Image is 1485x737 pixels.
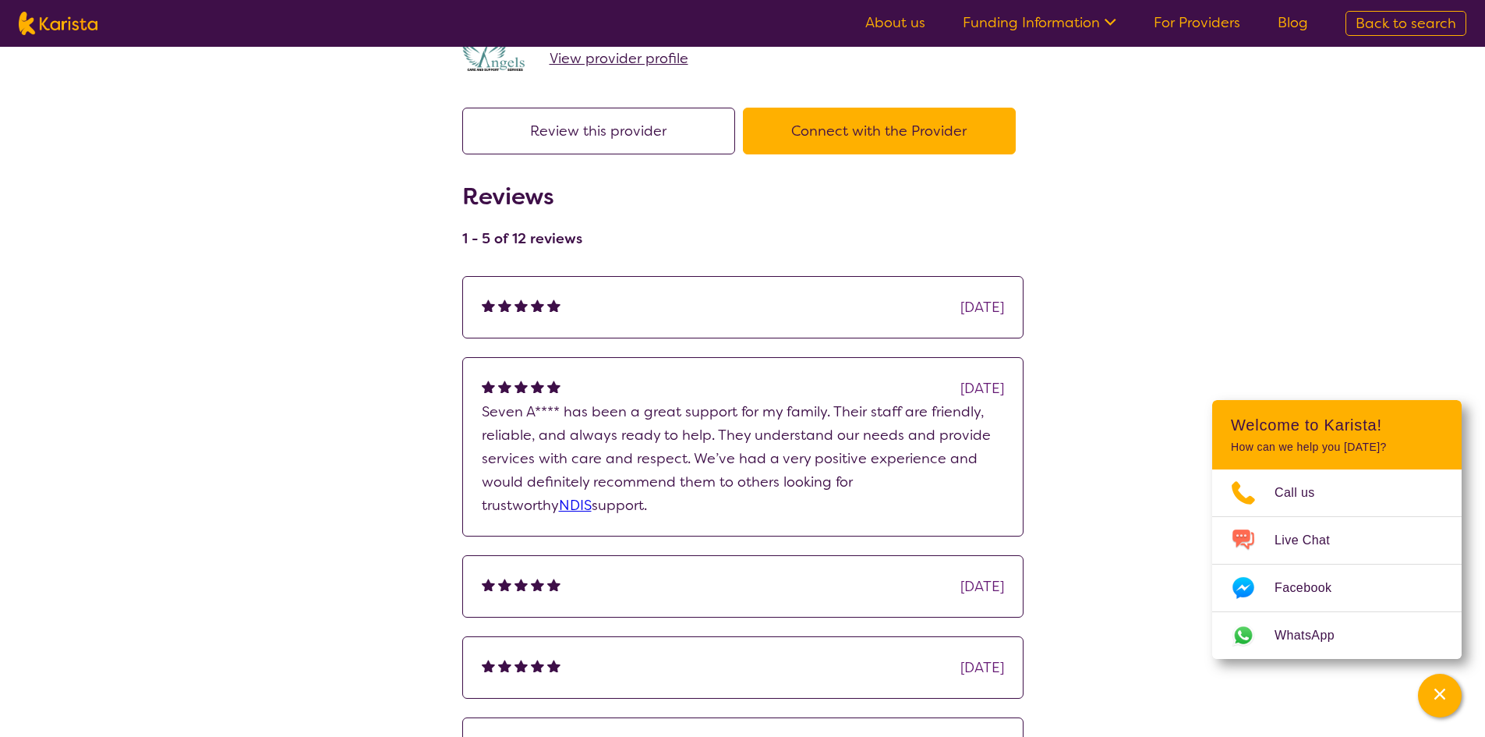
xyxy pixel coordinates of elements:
[482,380,495,393] img: fullstar
[1275,481,1334,505] span: Call us
[482,299,495,312] img: fullstar
[743,122,1024,140] a: Connect with the Provider
[1231,441,1443,454] p: How can we help you [DATE]?
[1212,400,1462,659] div: Channel Menu
[1154,13,1240,32] a: For Providers
[462,108,735,154] button: Review this provider
[1275,576,1350,600] span: Facebook
[1356,14,1456,33] span: Back to search
[1345,11,1466,36] a: Back to search
[963,13,1116,32] a: Funding Information
[514,578,528,591] img: fullstar
[498,380,511,393] img: fullstar
[547,659,560,672] img: fullstar
[462,122,743,140] a: Review this provider
[547,578,560,591] img: fullstar
[542,19,1005,47] h2: Seven Angels Care and Support Services
[1275,529,1349,552] span: Live Chat
[960,296,1004,319] div: [DATE]
[482,659,495,672] img: fullstar
[960,656,1004,679] div: [DATE]
[514,299,528,312] img: fullstar
[531,380,544,393] img: fullstar
[1212,469,1462,659] ul: Choose channel
[960,377,1004,400] div: [DATE]
[462,182,582,211] h2: Reviews
[462,229,582,248] h4: 1 - 5 of 12 reviews
[550,47,688,70] a: View provider profile
[498,578,511,591] img: fullstar
[498,659,511,672] img: fullstar
[498,299,511,312] img: fullstar
[1418,674,1462,718] button: Channel Menu
[865,13,925,32] a: About us
[514,659,528,672] img: fullstar
[19,12,97,35] img: Karista logo
[514,380,528,393] img: fullstar
[531,659,544,672] img: fullstar
[960,575,1004,598] div: [DATE]
[743,108,1016,154] button: Connect with the Provider
[559,496,592,515] a: NDIS
[482,578,495,591] img: fullstar
[547,380,560,393] img: fullstar
[547,299,560,312] img: fullstar
[1212,612,1462,659] a: Web link opens in a new tab.
[1275,624,1353,647] span: WhatsApp
[1231,416,1443,434] h2: Welcome to Karista!
[1278,13,1308,32] a: Blog
[462,37,525,72] img: lugdbhoacugpbhbgex1l.png
[550,49,688,68] span: View provider profile
[482,400,1004,517] p: Seven A**** has been a great support for my family. Their staff are friendly, reliable, and alway...
[531,299,544,312] img: fullstar
[531,578,544,591] img: fullstar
